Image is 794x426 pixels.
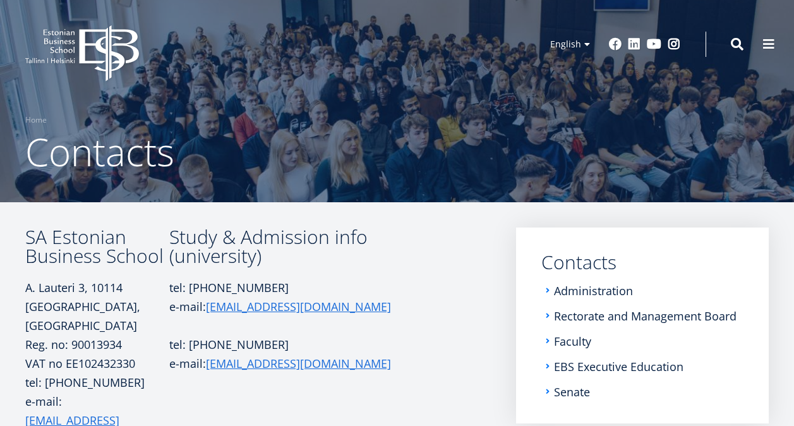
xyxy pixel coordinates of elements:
[25,228,169,265] h3: SA Estonian Business School
[554,310,737,322] a: Rectorate and Management Board
[668,38,680,51] a: Instagram
[206,297,391,316] a: [EMAIL_ADDRESS][DOMAIN_NAME]
[25,278,169,354] p: A. Lauteri 3, 10114 [GEOGRAPHIC_DATA], [GEOGRAPHIC_DATA] Reg. no: 90013934
[206,354,391,373] a: [EMAIL_ADDRESS][DOMAIN_NAME]
[169,278,409,316] p: tel: [PHONE_NUMBER] e-mail:
[628,38,641,51] a: Linkedin
[554,360,683,373] a: EBS Executive Education
[25,354,169,373] p: VAT no EE102432330
[647,38,661,51] a: Youtube
[169,228,409,265] h3: Study & Admission info (university)
[169,354,409,373] p: e-mail:
[554,335,591,348] a: Faculty
[541,253,743,272] a: Contacts
[554,386,590,398] a: Senate
[25,126,174,178] span: Contacts
[169,335,409,354] p: tel: [PHONE_NUMBER]
[609,38,622,51] a: Facebook
[554,284,633,297] a: Administration
[25,114,47,126] a: Home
